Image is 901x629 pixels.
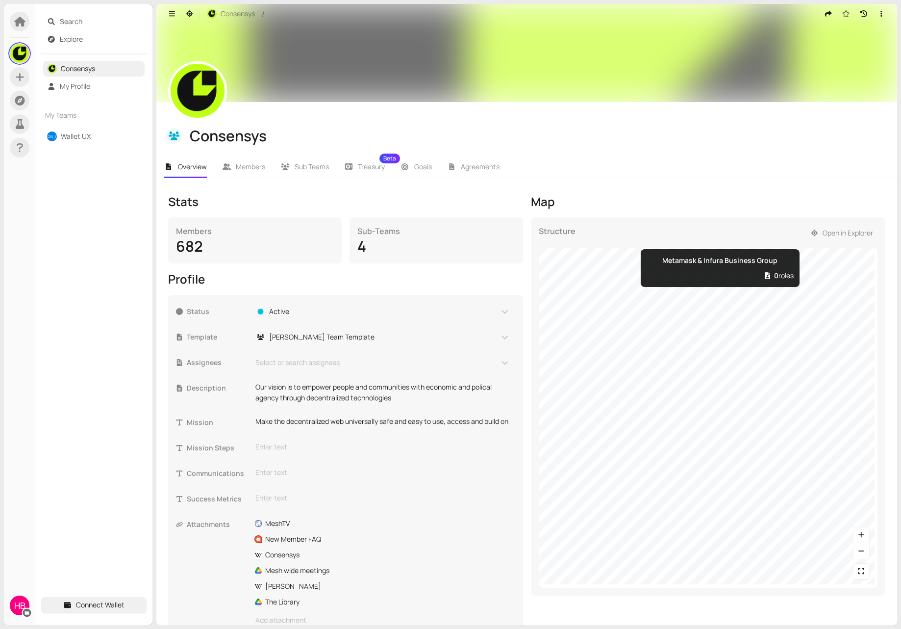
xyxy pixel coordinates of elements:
[171,64,225,118] img: X7t8tTaZNy.jpeg
[178,162,207,171] span: Overview
[358,163,385,170] span: Treasury
[265,534,321,545] div: New Member FAQ
[76,600,125,610] span: Connect Wallet
[187,357,250,368] span: Assignees
[236,162,265,171] span: Members
[254,518,290,529] a: MeshTV
[187,468,250,479] span: Communications
[357,237,515,256] div: 4
[255,416,509,427] p: Make the decentralized web universally safe and easy to use, access and build on
[176,237,334,256] div: 682
[461,162,500,171] span: Agreements
[265,518,290,529] div: MeshTV
[254,581,321,592] a: [PERSON_NAME]
[254,534,321,545] a: New Member FAQ
[60,81,90,91] a: My Profile
[187,383,250,393] span: Description
[45,110,125,121] span: My Teams
[806,225,878,241] button: Open in Explorer
[41,104,147,127] div: My Teams
[414,162,432,171] span: Goals
[265,550,300,560] div: Consensys
[255,382,509,403] p: Our vision is to empower people and communities with economic and polical agency through decentra...
[254,597,300,607] a: The Library
[10,44,29,63] img: UpR549OQDm.jpeg
[254,565,329,576] a: Mesh wide meetings
[202,6,260,22] button: Consensys
[265,581,321,592] div: [PERSON_NAME]
[269,332,375,342] span: [PERSON_NAME] Team Template
[207,9,216,18] img: C_B4gRTQsE.jpeg
[41,597,147,613] button: Connect Wallet
[254,550,300,560] a: Consensys
[295,162,329,171] span: Sub Teams
[357,225,515,237] div: Sub-Teams
[187,417,250,428] span: Mission
[265,565,329,576] div: Mesh wide meetings
[823,228,873,238] span: Open in Explorer
[255,442,509,452] div: Enter text
[60,14,141,29] span: Search
[176,225,334,237] div: Members
[61,64,95,73] a: Consensys
[187,443,250,453] span: Mission Steps
[531,194,886,210] div: Map
[250,612,515,628] div: Add attachment
[539,225,576,248] div: Structure
[255,467,509,478] div: Enter text
[187,494,250,504] span: Success Metrics
[14,596,25,615] span: HB
[221,8,255,19] span: Consensys
[269,306,289,317] span: Active
[187,332,250,342] span: Template
[187,519,250,530] span: Attachments
[61,131,91,141] a: Wallet UX
[252,357,340,368] span: Select or search assignees
[255,493,509,503] div: Enter text
[379,154,400,163] sup: Beta
[190,127,883,145] div: Consensys
[60,34,83,44] a: Explore
[168,271,523,287] div: Profile
[187,306,250,317] span: Status
[168,194,523,210] div: Stats
[265,597,300,607] div: The Library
